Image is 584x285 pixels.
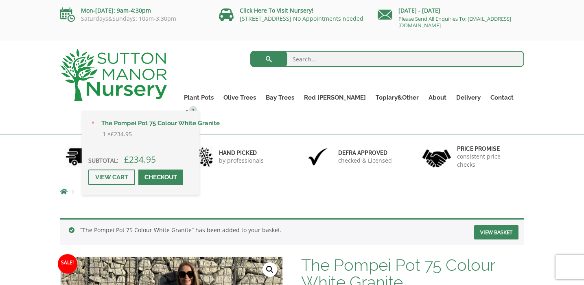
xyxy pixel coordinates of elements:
img: 3.jpg [304,146,332,167]
a: About [424,92,451,103]
a: Please Send All Enquiries To: [EMAIL_ADDRESS][DOMAIN_NAME] [398,15,511,29]
input: Search... [250,51,524,67]
bdi: 234.95 [111,130,132,138]
p: by professionals [219,157,264,165]
a: View basket [474,225,518,239]
a: Olive Trees [219,92,261,103]
div: “The Pompei Pot 75 Colour White Granite” has been added to your basket. [60,218,524,245]
p: [DATE] - [DATE] [378,6,524,15]
a: Remove The Pompei Pot 75 Colour White Granite from basket [88,119,97,128]
span: Sale! [58,254,77,274]
span: 1 × [103,129,132,139]
bdi: 234.95 [124,154,156,165]
p: consistent price checks [457,152,519,169]
img: 4.jpg [422,144,451,169]
a: Bay Trees [261,92,299,103]
span: £ [111,130,114,138]
a: Plant Pots [179,92,219,103]
h6: Defra approved [338,149,392,157]
p: checked & Licensed [338,157,392,165]
a: View cart [88,170,135,185]
a: Red [PERSON_NAME] [299,92,371,103]
a: 1 [179,108,200,120]
a: Delivery [451,92,486,103]
img: The Pompei Pot 75 Colour White Granite [173,118,193,139]
a: [STREET_ADDRESS] No Appointments needed [240,15,363,22]
img: logo [60,49,167,101]
p: Mon-[DATE]: 9am-4:30pm [60,6,207,15]
a: The Pompei Pot 75 Colour White Granite [96,117,193,129]
span: £ [124,154,129,165]
strong: Subtotal: [88,157,118,164]
h6: Price promise [457,145,519,152]
a: Checkout [138,170,183,185]
a: Topiary&Other [371,92,424,103]
a: Click Here To Visit Nursery! [240,7,313,14]
h6: hand picked [219,149,264,157]
img: 1.jpg [66,146,94,167]
span: 1 [189,106,197,114]
a: Contact [486,92,518,103]
a: View full-screen image gallery [262,262,277,277]
nav: Breadcrumbs [60,188,524,195]
p: Saturdays&Sundays: 10am-3:30pm [60,15,207,22]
